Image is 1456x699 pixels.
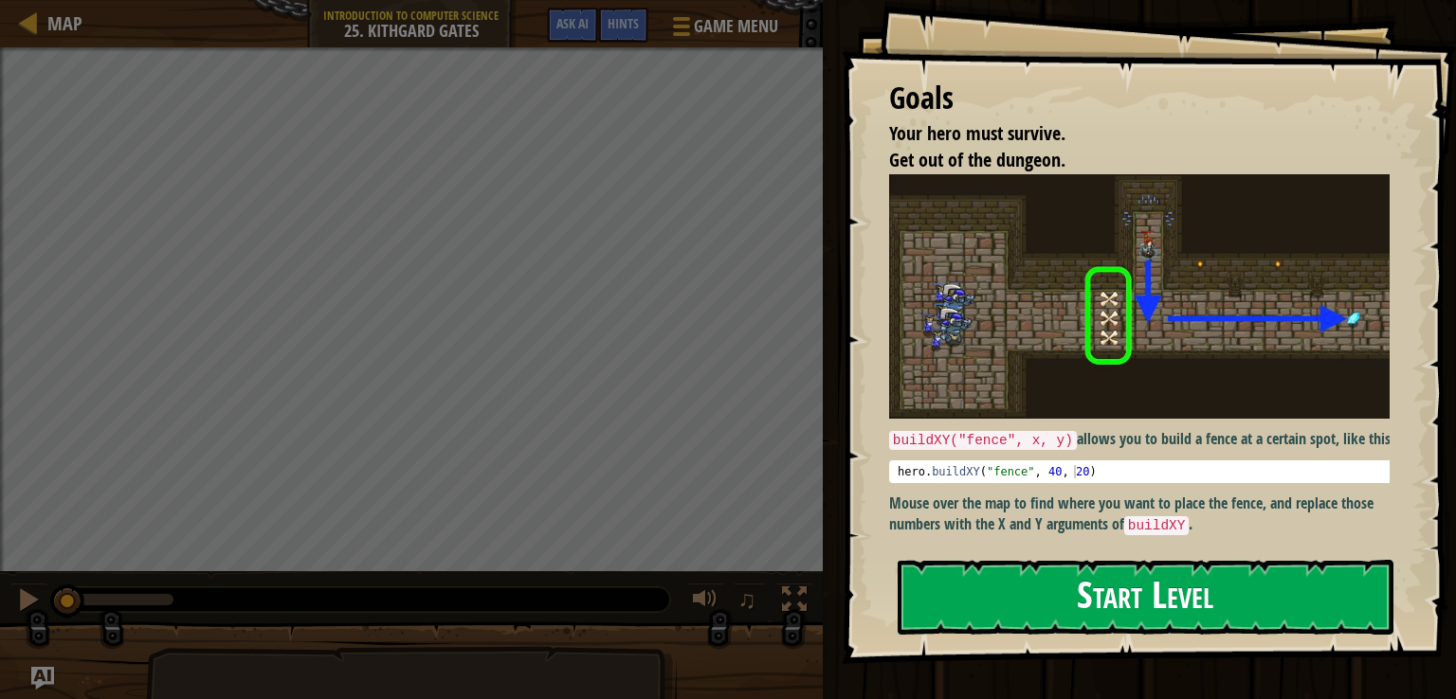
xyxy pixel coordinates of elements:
[775,582,813,621] button: Toggle fullscreen
[865,147,1385,174] li: Get out of the dungeon.
[31,667,54,690] button: Ask AI
[38,10,82,36] a: Map
[556,14,589,32] span: Ask AI
[889,147,1065,172] span: Get out of the dungeon.
[889,77,1390,120] div: Goals
[734,582,766,621] button: ♫
[47,10,82,36] span: Map
[889,174,1406,419] img: Kithgard gates
[686,582,724,621] button: Adjust volume
[9,582,47,621] button: Ctrl + P: Pause
[694,14,778,39] span: Game Menu
[889,493,1406,536] p: Mouse over the map to find where you want to place the fence, and replace those numbers with the ...
[889,431,1077,450] code: buildXY("fence", x, y)
[889,120,1065,146] span: Your hero must survive.
[658,8,790,52] button: Game Menu
[889,428,1406,451] p: allows you to build a fence at a certain spot, like this:
[898,560,1393,635] button: Start Level
[865,120,1385,148] li: Your hero must survive.
[608,14,639,32] span: Hints
[1124,516,1189,535] code: buildXY
[547,8,598,43] button: Ask AI
[737,585,756,614] span: ♫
